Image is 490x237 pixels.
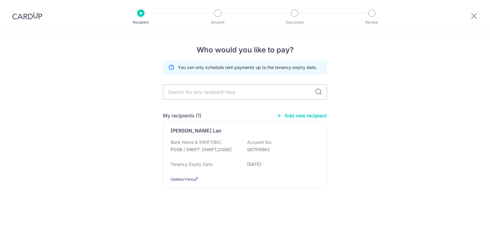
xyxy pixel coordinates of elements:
[12,12,42,20] img: CardUp
[171,161,213,167] p: Tenancy Expiry Date:
[195,19,240,25] p: Amount
[171,139,222,145] p: Bank Name & SWIFT/BIC:
[163,84,327,100] input: Search for any recipient here
[163,44,327,55] h4: Who would you like to pay?
[247,161,316,167] p: [DATE]
[163,112,202,119] h5: My recipients (1)
[171,147,239,153] p: POSB | SWIFT: [SWIFT_CODE]
[247,139,272,145] p: Account No:
[171,177,194,182] a: Update/View
[277,113,327,119] a: Add new recipient
[272,19,317,25] p: Document
[178,64,317,71] p: You can only schedule rent payments up to the tenancy expiry date.
[118,19,164,25] p: Recipient
[171,127,221,134] p: [PERSON_NAME] Lan
[451,219,484,234] iframe: Opens a widget where you can find more information
[349,19,394,25] p: Review
[247,147,316,153] p: 087515583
